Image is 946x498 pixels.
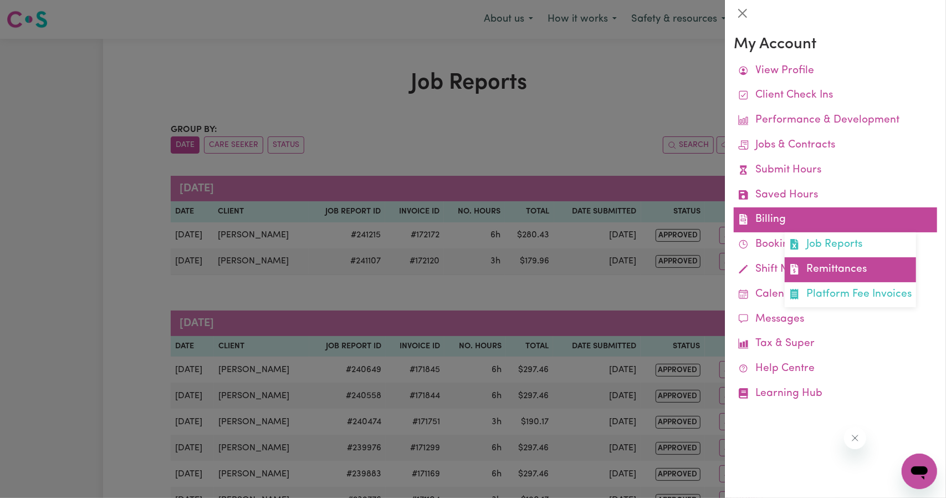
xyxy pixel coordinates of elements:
[734,282,937,307] a: Calendar
[734,382,937,406] a: Learning Hub
[785,257,916,282] a: Remittances
[734,207,937,232] a: BillingJob ReportsRemittancesPlatform Fee Invoices
[734,4,751,22] button: Close
[734,133,937,158] a: Jobs & Contracts
[734,108,937,133] a: Performance & Development
[734,357,937,382] a: Help Centre
[785,232,916,257] a: Job Reports
[844,427,866,449] iframe: Close message
[734,183,937,208] a: Saved Hours
[734,83,937,108] a: Client Check Ins
[734,307,937,332] a: Messages
[734,59,937,84] a: View Profile
[734,35,937,54] h3: My Account
[734,257,937,282] a: Shift Notes
[734,332,937,357] a: Tax & Super
[734,232,937,257] a: Bookings
[7,8,67,17] span: Need any help?
[734,158,937,183] a: Submit Hours
[785,282,916,307] a: Platform Fee Invoices
[902,454,937,489] iframe: Button to launch messaging window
